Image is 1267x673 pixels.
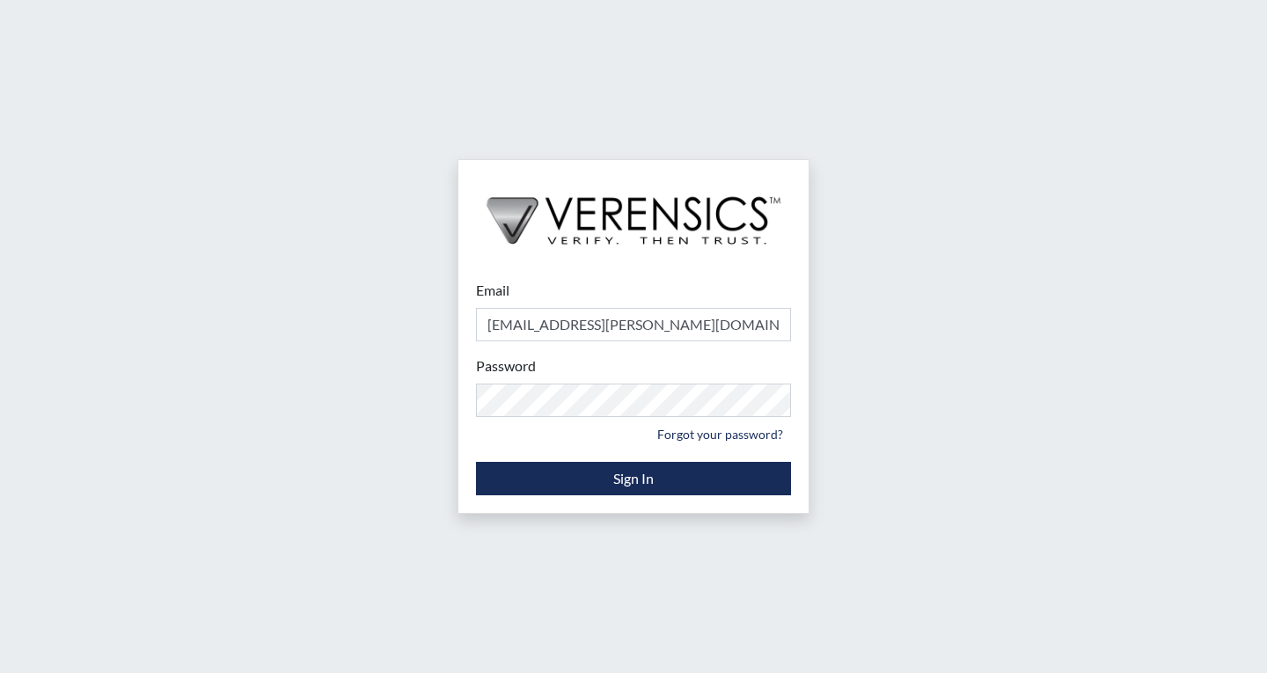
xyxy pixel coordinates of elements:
label: Password [476,355,536,377]
input: Email [476,308,791,341]
img: logo-wide-black.2aad4157.png [458,160,809,262]
label: Email [476,280,509,301]
a: Forgot your password? [649,421,791,448]
button: Sign In [476,462,791,495]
